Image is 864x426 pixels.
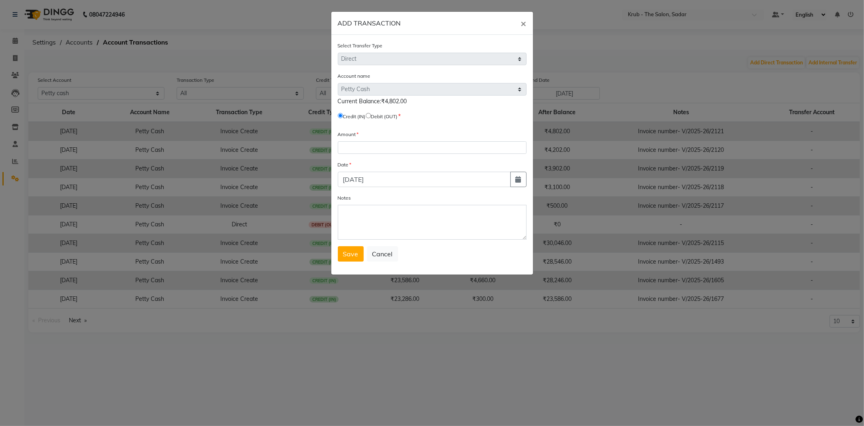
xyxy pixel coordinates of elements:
button: Save [338,246,364,262]
h6: ADD TRANSACTION [338,18,401,28]
span: Save [343,250,358,258]
label: Credit (IN) [343,113,366,120]
label: Date [338,161,352,168]
label: Amount [338,131,359,138]
label: Debit (OUT) [371,113,398,120]
label: Account name [338,72,371,80]
span: Current Balance:₹4,802.00 [338,98,407,105]
button: Cancel [367,246,398,262]
label: Select Transfer Type [338,42,383,49]
span: × [521,17,527,29]
button: Close [514,12,533,34]
label: Notes [338,194,351,202]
